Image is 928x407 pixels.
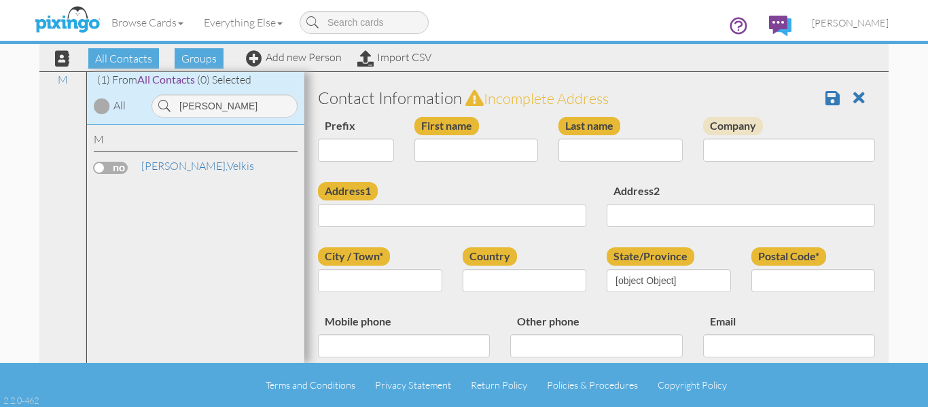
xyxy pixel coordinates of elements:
[510,313,586,331] label: Other phone
[607,182,666,200] label: Address2
[318,247,390,266] label: City / Town*
[194,5,293,39] a: Everything Else
[88,48,159,69] span: All Contacts
[101,5,194,39] a: Browse Cards
[484,89,609,107] span: Incomplete address
[31,3,103,37] img: pixingo logo
[246,50,342,64] a: Add new Person
[141,159,227,173] span: [PERSON_NAME],
[3,394,39,406] div: 2.2.0-462
[175,48,224,69] span: Groups
[658,379,727,391] a: Copyright Policy
[607,247,694,266] label: State/Province
[266,379,355,391] a: Terms and Conditions
[318,89,875,107] h3: Contact Information
[812,17,889,29] span: [PERSON_NAME]
[463,247,517,266] label: Country
[751,247,826,266] label: Postal Code*
[140,158,255,174] a: Velkis
[802,5,899,40] a: [PERSON_NAME]
[318,182,378,200] label: Address1
[51,71,75,88] a: M
[357,50,431,64] a: Import CSV
[558,117,620,135] label: Last name
[94,132,298,152] div: M
[137,73,195,86] span: All Contacts
[318,313,398,331] label: Mobile phone
[318,117,362,135] label: Prefix
[87,72,304,88] div: (1) From
[703,117,763,135] label: Company
[769,16,791,36] img: comments.svg
[197,73,251,86] span: (0) Selected
[414,117,479,135] label: First name
[375,379,451,391] a: Privacy Statement
[471,379,527,391] a: Return Policy
[703,313,743,331] label: Email
[547,379,638,391] a: Policies & Procedures
[113,98,126,113] div: All
[300,11,429,34] input: Search cards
